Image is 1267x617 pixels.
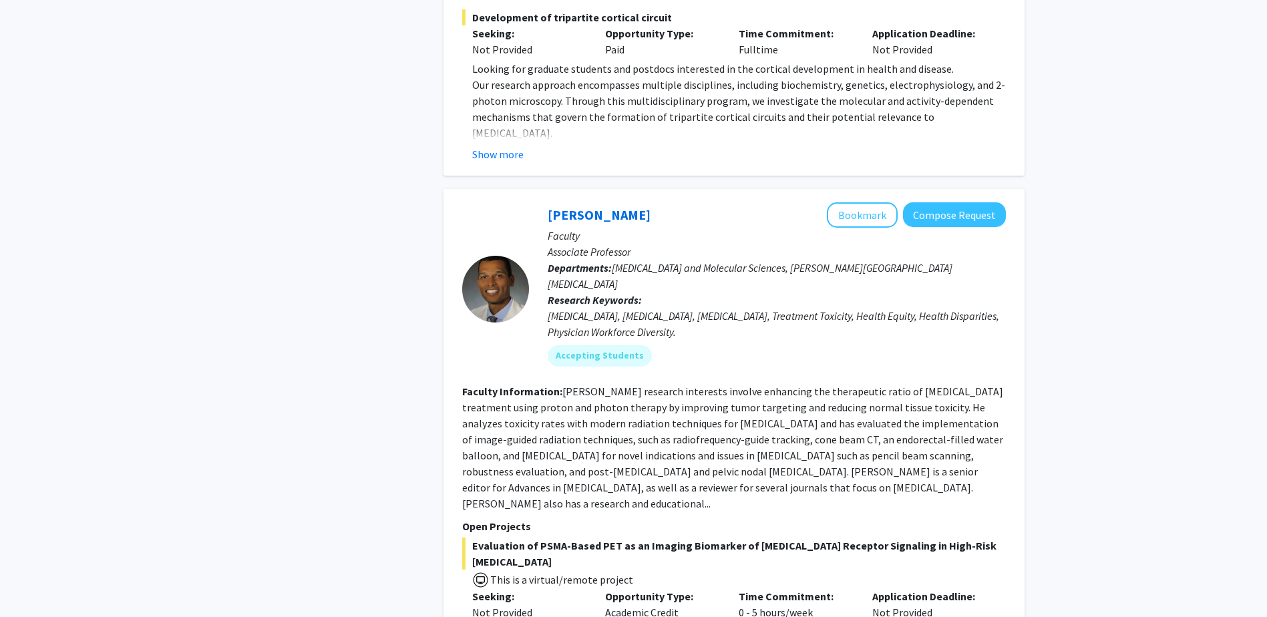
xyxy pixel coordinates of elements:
p: Application Deadline: [872,588,986,604]
button: Show more [472,146,524,162]
button: Compose Request to Curtiland Deville [903,202,1006,227]
span: This is a virtual/remote project [489,573,633,586]
fg-read-more: [PERSON_NAME] research interests involve enhancing the therapeutic ratio of [MEDICAL_DATA] treatm... [462,385,1003,510]
p: Faculty [548,228,1006,244]
p: Open Projects [462,518,1006,534]
p: Opportunity Type: [605,25,719,41]
p: Time Commitment: [739,588,852,604]
div: Paid [595,25,729,57]
p: Opportunity Type: [605,588,719,604]
p: Seeking: [472,588,586,604]
a: [PERSON_NAME] [548,206,651,223]
span: [MEDICAL_DATA] and Molecular Sciences, [PERSON_NAME][GEOGRAPHIC_DATA][MEDICAL_DATA] [548,261,952,290]
p: Looking for graduate students and postdocs interested in the cortical development in health and d... [472,61,1006,77]
p: Time Commitment: [739,25,852,41]
p: Seeking: [472,25,586,41]
b: Research Keywords: [548,293,642,306]
b: Departments: [548,261,612,274]
iframe: Chat [10,557,57,607]
p: Our research approach encompasses multiple disciplines, including biochemistry, genetics, electro... [472,77,1006,141]
p: Associate Professor [548,244,1006,260]
span: Evaluation of PSMA-Based PET as an Imaging Biomarker of [MEDICAL_DATA] Receptor Signaling in High... [462,538,1006,570]
p: Application Deadline: [872,25,986,41]
span: Development of tripartite cortical circuit [462,9,1006,25]
div: [MEDICAL_DATA], [MEDICAL_DATA], [MEDICAL_DATA], Treatment Toxicity, Health Equity, Health Dispari... [548,308,1006,340]
mat-chip: Accepting Students [548,345,652,367]
button: Add Curtiland Deville to Bookmarks [827,202,898,228]
div: Not Provided [472,41,586,57]
b: Faculty Information: [462,385,562,398]
div: Not Provided [862,25,996,57]
div: Fulltime [729,25,862,57]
